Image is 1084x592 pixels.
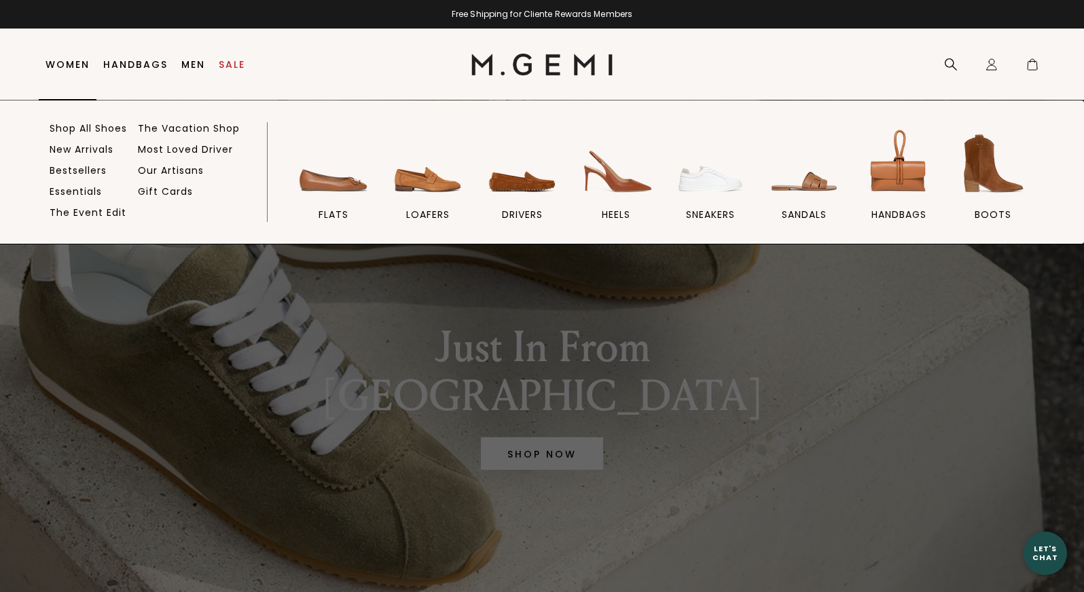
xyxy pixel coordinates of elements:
a: Gift Cards [138,185,193,198]
img: heels [578,126,654,202]
a: BOOTS [951,126,1034,244]
a: flats [292,126,376,244]
a: Most Loved Driver [138,143,233,155]
a: Men [181,59,205,70]
a: drivers [480,126,564,244]
img: flats [295,126,372,202]
a: Sale [219,59,245,70]
span: sandals [782,208,827,221]
span: drivers [502,208,543,221]
span: heels [602,208,630,221]
img: sneakers [672,126,748,202]
img: loafers [390,126,466,202]
span: BOOTS [975,208,1011,221]
a: sneakers [669,126,753,244]
a: Women [46,59,90,70]
span: handbags [871,208,926,221]
img: BOOTS [955,126,1031,202]
a: New Arrivals [50,143,113,155]
a: heels [575,126,658,244]
a: Essentials [50,185,102,198]
span: loafers [406,208,450,221]
a: The Vacation Shop [138,122,240,134]
img: drivers [484,126,560,202]
a: Handbags [103,59,168,70]
a: The Event Edit [50,206,126,219]
span: flats [319,208,348,221]
a: loafers [386,126,470,244]
a: Bestsellers [50,164,107,177]
a: Our Artisans [138,164,204,177]
a: sandals [763,126,846,244]
a: handbags [857,126,941,244]
img: handbags [861,126,937,202]
span: sneakers [686,208,735,221]
a: Shop All Shoes [50,122,127,134]
div: Let's Chat [1024,544,1067,561]
img: sandals [766,126,842,202]
img: M.Gemi [471,54,613,75]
